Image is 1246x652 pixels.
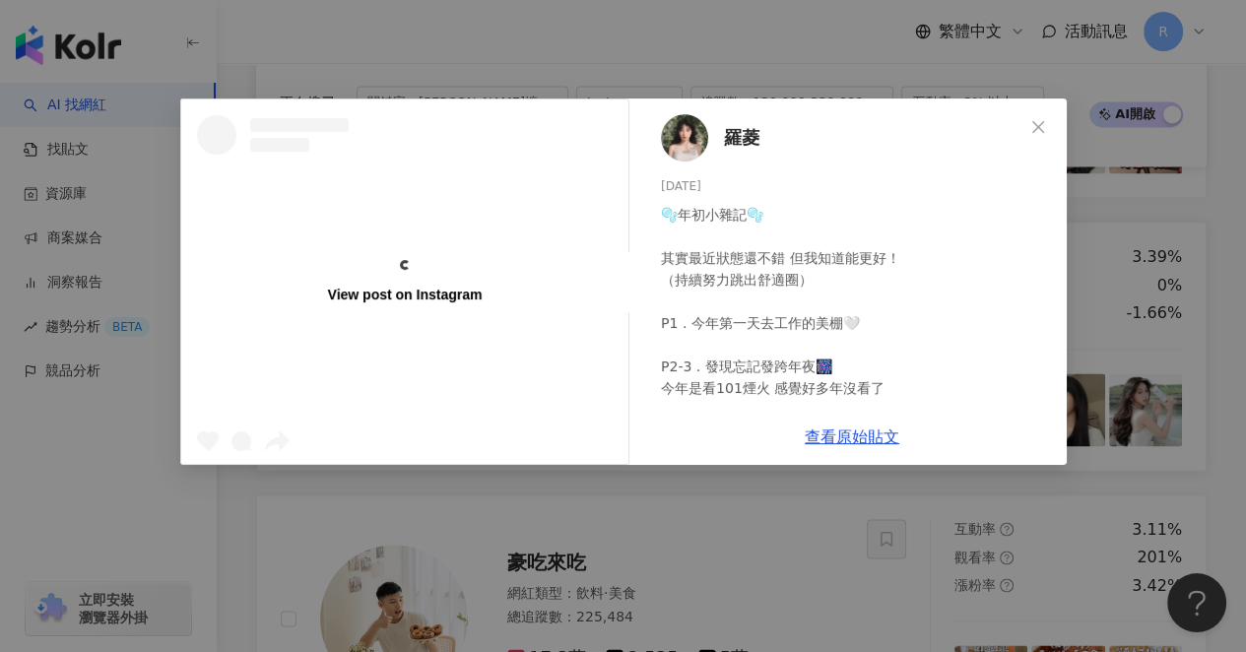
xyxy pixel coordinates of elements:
[805,427,899,446] a: 查看原始貼文
[661,114,1023,162] a: KOL Avatar羅菱
[1030,119,1046,135] span: close
[661,114,708,162] img: KOL Avatar
[724,124,759,152] span: 羅菱
[327,286,482,303] div: View post on Instagram
[181,99,628,464] a: View post on Instagram
[661,177,1051,196] div: [DATE]
[1018,107,1058,147] button: Close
